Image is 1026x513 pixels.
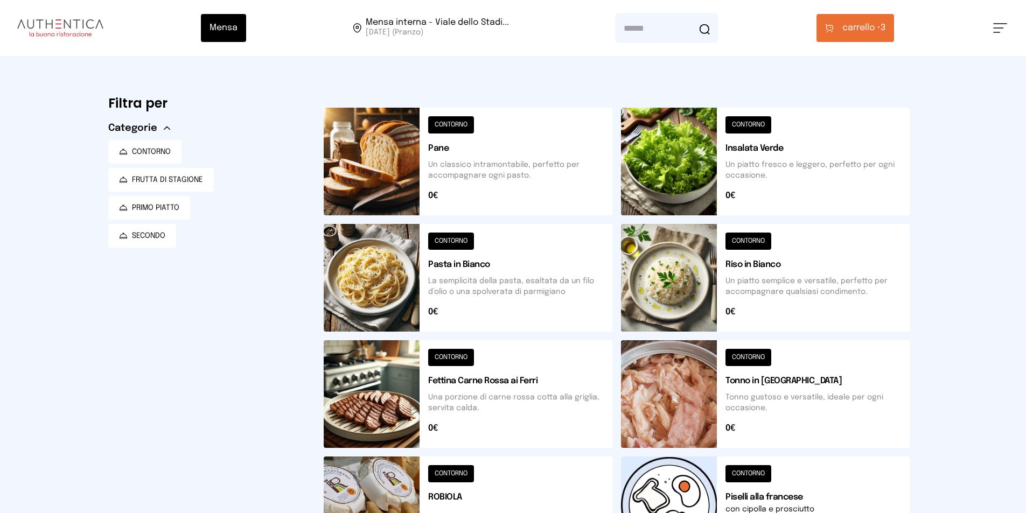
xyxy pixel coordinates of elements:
button: carrello •3 [816,14,894,42]
button: Mensa [201,14,246,42]
span: 3 [842,22,885,34]
span: Categorie [108,121,157,136]
span: PRIMO PIATTO [132,202,179,213]
span: SECONDO [132,230,165,241]
span: [DATE] (Pranzo) [366,27,509,38]
button: PRIMO PIATTO [108,196,190,220]
button: Categorie [108,121,170,136]
button: CONTORNO [108,140,182,164]
h6: Filtra per [108,95,306,112]
img: logo.8f33a47.png [17,19,103,37]
button: FRUTTA DI STAGIONE [108,168,214,192]
span: carrello • [842,22,881,34]
span: CONTORNO [132,146,171,157]
button: SECONDO [108,224,176,248]
span: Viale dello Stadio, 77, 05100 Terni TR, Italia [366,18,509,38]
span: FRUTTA DI STAGIONE [132,174,203,185]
